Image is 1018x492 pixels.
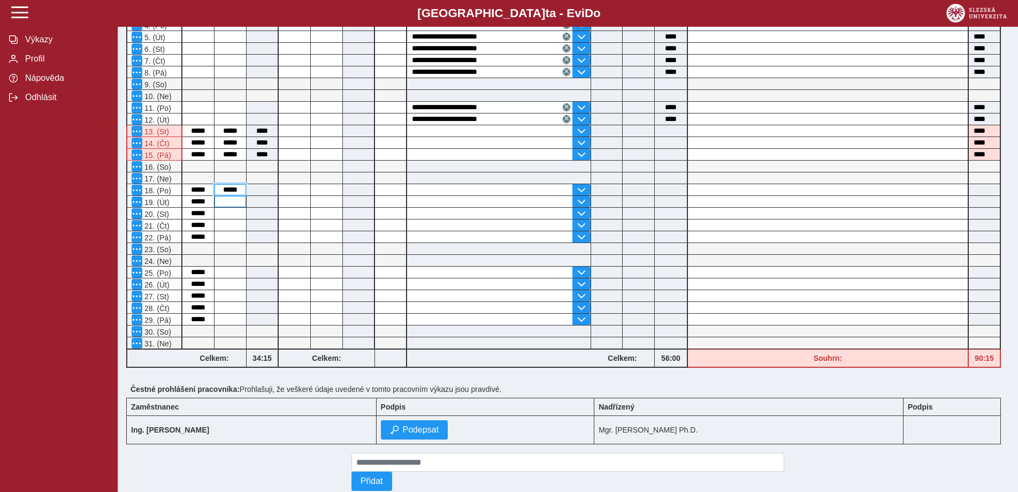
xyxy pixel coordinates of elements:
[132,314,142,325] button: Menu
[182,354,246,362] b: Celkem:
[142,33,165,42] span: 5. (Út)
[969,354,1000,362] b: 90:15
[142,245,171,254] span: 23. (So)
[132,67,142,78] button: Menu
[142,292,169,301] span: 27. (St)
[22,93,109,102] span: Odhlásit
[132,32,142,42] button: Menu
[132,244,142,254] button: Menu
[908,403,933,411] b: Podpis
[279,354,374,362] b: Celkem:
[32,6,986,20] b: [GEOGRAPHIC_DATA] a - Evi
[132,220,142,231] button: Menu
[132,255,142,266] button: Menu
[132,196,142,207] button: Menu
[594,416,904,444] td: Mgr. [PERSON_NAME] Ph.D.
[132,102,142,113] button: Menu
[142,210,169,218] span: 20. (St)
[142,222,170,230] span: 21. (Čt)
[142,116,170,124] span: 12. (Út)
[132,43,142,54] button: Menu
[142,104,171,112] span: 11. (Po)
[142,328,171,336] span: 30. (So)
[132,267,142,278] button: Menu
[132,55,142,66] button: Menu
[132,291,142,301] button: Menu
[142,316,171,324] span: 29. (Pá)
[142,57,165,65] span: 7. (Čt)
[381,403,406,411] b: Podpis
[132,90,142,101] button: Menu
[132,114,142,125] button: Menu
[969,349,1001,368] div: Fond pracovní doby (168 h) a součet hodin (90:15 h) se neshodují!
[142,304,170,313] span: 28. (Čt)
[22,35,109,44] span: Výkazy
[126,125,182,137] div: Po 6 hodinách nepřetržité práce je nutná přestávka v práci na jídlo a oddech v trvání nejméně 30 ...
[131,426,209,434] b: Ing. [PERSON_NAME]
[142,80,167,89] span: 9. (So)
[132,326,142,337] button: Menu
[131,403,179,411] b: Zaměstnanec
[593,6,601,20] span: o
[142,339,172,348] span: 31. (Ne)
[142,69,167,77] span: 8. (Pá)
[132,138,142,148] button: Menu
[132,79,142,89] button: Menu
[142,198,170,207] span: 19. (Út)
[247,354,278,362] b: 34:15
[142,21,167,30] span: 4. (Po)
[361,476,383,486] span: Přidat
[22,73,109,83] span: Nápověda
[142,233,171,242] span: 22. (Pá)
[132,302,142,313] button: Menu
[142,163,171,171] span: 16. (So)
[22,54,109,64] span: Profil
[142,139,170,148] span: 14. (Čt)
[132,149,142,160] button: Menu
[142,151,171,160] span: 15. (Pá)
[142,257,172,266] span: 24. (Ne)
[142,45,165,54] span: 6. (St)
[131,385,240,393] b: Čestné prohlášení pracovníka:
[688,349,969,368] div: Fond pracovní doby (168 h) a součet hodin (90:15 h) se neshodují!
[142,92,172,101] span: 10. (Ne)
[126,381,1009,398] div: Prohlašuji, že veškeré údaje uvedené v tomto pracovním výkazu jsou pravdivé.
[132,173,142,184] button: Menu
[403,425,439,435] span: Podepsat
[545,6,549,20] span: t
[132,161,142,172] button: Menu
[142,281,170,289] span: 26. (Út)
[142,269,171,277] span: 25. (Po)
[142,127,169,136] span: 13. (St)
[132,338,142,349] button: Menu
[126,137,182,149] div: Po 6 hodinách nepřetržité práce je nutná přestávka v práci na jídlo a oddech v trvání nejméně 30 ...
[126,149,182,161] div: Po 6 hodinách nepřetržité práce je nutná přestávka v práci na jídlo a oddech v trvání nejméně 30 ...
[351,472,392,491] button: Přidat
[132,279,142,290] button: Menu
[132,185,142,195] button: Menu
[132,232,142,243] button: Menu
[814,354,843,362] b: Souhrn:
[142,175,172,183] span: 17. (Ne)
[142,186,171,195] span: 18. (Po)
[599,403,634,411] b: Nadřízený
[381,420,448,440] button: Podepsat
[132,126,142,137] button: Menu
[591,354,654,362] b: Celkem:
[655,354,687,362] b: 56:00
[132,208,142,219] button: Menu
[585,6,593,20] span: D
[946,4,1007,22] img: logo_web_su.png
